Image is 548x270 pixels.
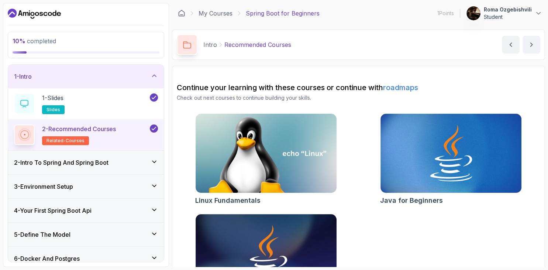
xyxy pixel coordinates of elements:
[14,230,70,239] h3: 5 - Define The Model
[523,36,540,54] button: next content
[196,114,337,193] img: Linux Fundamentals card
[46,138,85,144] span: related-courses
[502,36,520,54] button: previous content
[14,182,73,191] h3: 3 - Environment Setup
[178,10,185,17] a: Dashboard
[14,158,108,167] h3: 2 - Intro To Spring And Spring Boot
[380,114,521,193] img: Java for Beginners card
[42,124,116,133] p: 2 - Recommended Courses
[177,82,540,93] h2: Continue your learning with these courses or continue with
[224,40,291,49] p: Recommended Courses
[8,199,164,222] button: 4-Your First Spring Boot Api
[466,6,542,21] button: user profile imageRoma OzgebishviliStudent
[8,223,164,246] button: 5-Define The Model
[484,13,532,21] p: Student
[8,151,164,174] button: 2-Intro To Spring And Spring Boot
[14,124,158,145] button: 2-Recommended Coursesrelated-courses
[13,37,56,45] span: completed
[466,6,480,20] img: user profile image
[177,94,540,102] p: Check out next courses to continue building your skills.
[13,37,25,45] span: 10 %
[14,93,158,114] button: 1-Slidesslides
[14,72,32,81] h3: 1 - Intro
[199,9,232,18] a: My Courses
[14,254,80,263] h3: 6 - Docker And Postgres
[246,9,320,18] p: Spring Boot for Beginners
[195,113,337,206] a: Linux Fundamentals cardLinux Fundamentals
[8,8,61,20] a: Dashboard
[380,195,443,206] h2: Java for Beginners
[42,93,63,102] p: 1 - Slides
[380,113,522,206] a: Java for Beginners cardJava for Beginners
[8,65,164,88] button: 1-Intro
[437,10,454,17] p: 1 Points
[383,83,418,92] a: roadmaps
[46,107,60,113] span: slides
[14,206,92,215] h3: 4 - Your First Spring Boot Api
[195,195,261,206] h2: Linux Fundamentals
[484,6,532,13] p: Roma Ozgebishvili
[203,40,217,49] p: Intro
[8,175,164,198] button: 3-Environment Setup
